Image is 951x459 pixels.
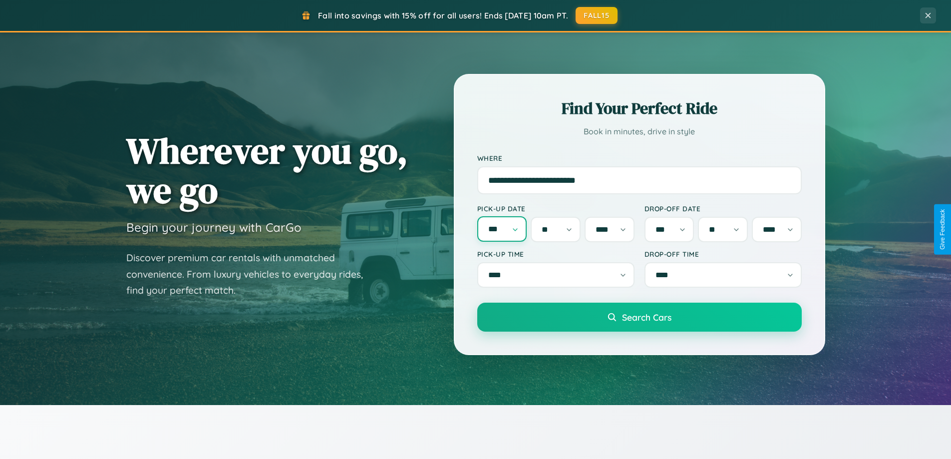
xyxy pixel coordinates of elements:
[126,131,408,210] h1: Wherever you go, we go
[477,303,802,332] button: Search Cars
[644,250,802,258] label: Drop-off Time
[576,7,618,24] button: FALL15
[644,204,802,213] label: Drop-off Date
[939,209,946,250] div: Give Feedback
[477,250,634,258] label: Pick-up Time
[477,154,802,162] label: Where
[126,220,302,235] h3: Begin your journey with CarGo
[477,124,802,139] p: Book in minutes, drive in style
[477,204,634,213] label: Pick-up Date
[318,10,568,20] span: Fall into savings with 15% off for all users! Ends [DATE] 10am PT.
[622,312,671,323] span: Search Cars
[477,97,802,119] h2: Find Your Perfect Ride
[126,250,376,299] p: Discover premium car rentals with unmatched convenience. From luxury vehicles to everyday rides, ...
